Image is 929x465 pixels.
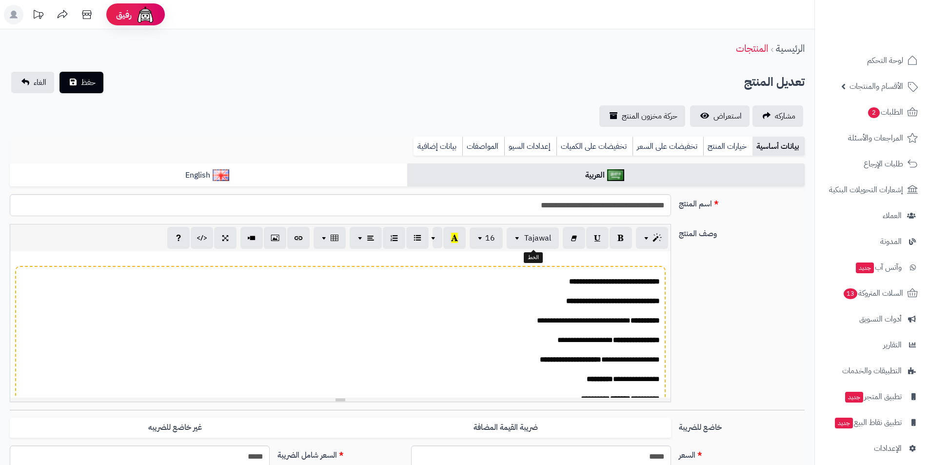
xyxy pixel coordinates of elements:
[842,364,902,378] span: التطبيقات والخدمات
[59,72,103,93] button: حفظ
[462,137,504,156] a: المواصفات
[675,224,809,240] label: وصف المنتج
[843,286,903,300] span: السلات المتروكة
[864,157,903,171] span: طلبات الإرجاع
[703,137,752,156] a: خيارات المنتج
[10,418,340,438] label: غير خاضع للضريبه
[850,80,903,93] span: الأقسام والمنتجات
[867,54,903,67] span: لوحة التحكم
[821,437,923,460] a: الإعدادات
[859,312,902,326] span: أدوات التسويق
[81,77,96,88] span: حفظ
[880,235,902,248] span: المدونة
[844,390,902,404] span: تطبيق المتجر
[633,137,703,156] a: تخفيضات على السعر
[690,105,750,127] a: استعراض
[622,110,677,122] span: حركة مخزون المنتج
[470,227,503,249] button: 16
[883,338,902,352] span: التقارير
[845,392,863,403] span: جديد
[821,49,923,72] a: لوحة التحكم
[11,72,54,93] a: الغاء
[883,209,902,222] span: العملاء
[744,72,805,92] h2: تعديل المنتج
[485,232,495,244] span: 16
[867,105,903,119] span: الطلبات
[675,445,809,461] label: السعر
[752,105,803,127] a: مشاركه
[340,418,671,438] label: ضريبة القيمة المضافة
[821,204,923,227] a: العملاء
[843,288,858,300] span: 13
[821,307,923,331] a: أدوات التسويق
[675,418,809,433] label: خاضع للضريبة
[821,359,923,383] a: التطبيقات والخدمات
[736,41,768,56] a: المنتجات
[863,7,920,28] img: logo-2.png
[136,5,155,24] img: ai-face.png
[821,333,923,357] a: التقارير
[599,105,685,127] a: حركة مخزون المنتج
[821,126,923,150] a: المراجعات والأسئلة
[507,227,559,249] button: Tajawal
[675,194,809,210] label: اسم المنتج
[829,183,903,197] span: إشعارات التحويلات البنكية
[835,418,853,428] span: جديد
[713,110,742,122] span: استعراض
[10,163,407,187] a: English
[868,107,880,119] span: 2
[556,137,633,156] a: تخفيضات على الكميات
[607,169,624,181] img: العربية
[34,77,46,88] span: الغاء
[821,411,923,434] a: تطبيق نقاط البيعجديد
[821,282,923,305] a: السلات المتروكة13
[407,163,805,187] a: العربية
[504,137,556,156] a: إعدادات السيو
[116,9,132,20] span: رفيق
[821,385,923,408] a: تطبيق المتجرجديد
[821,178,923,202] a: إشعارات التحويلات البنكية
[26,5,50,27] a: تحديثات المنصة
[274,445,407,461] label: السعر شامل الضريبة
[752,137,805,156] a: بيانات أساسية
[834,416,902,429] span: تطبيق نقاط البيع
[821,152,923,176] a: طلبات الإرجاع
[874,442,902,455] span: الإعدادات
[775,110,795,122] span: مشاركه
[213,169,230,181] img: English
[856,263,874,273] span: جديد
[414,137,462,156] a: بيانات إضافية
[524,232,551,244] span: Tajawal
[821,256,923,279] a: وآتس آبجديد
[848,131,903,145] span: المراجعات والأسئلة
[524,252,543,263] div: الخط
[776,41,805,56] a: الرئيسية
[855,261,902,274] span: وآتس آب
[821,101,923,124] a: الطلبات2
[821,230,923,253] a: المدونة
